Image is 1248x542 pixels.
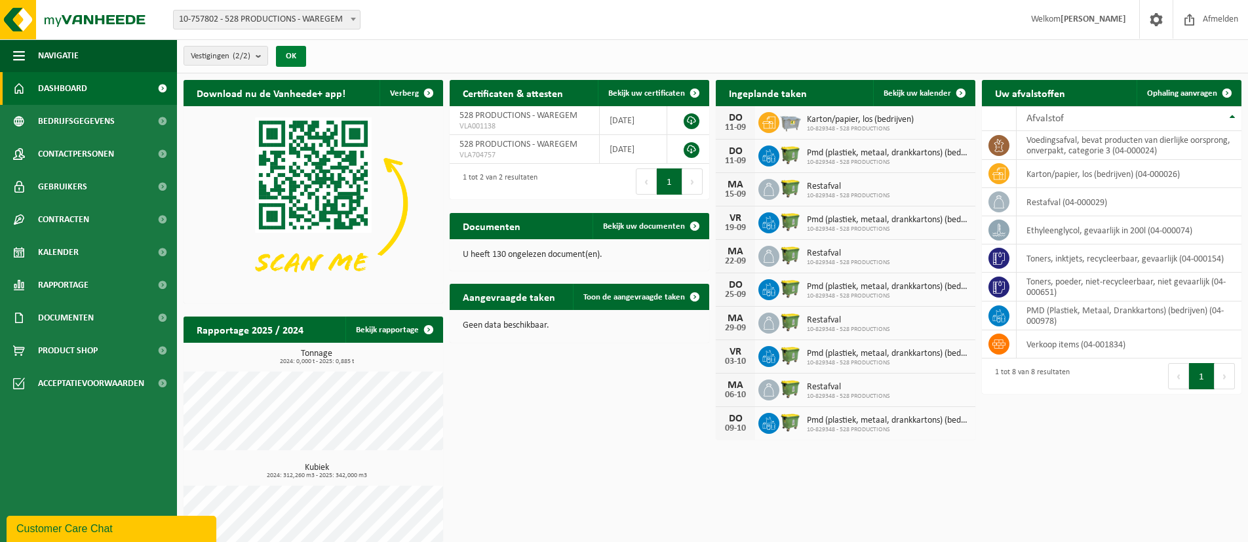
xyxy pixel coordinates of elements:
span: Restafval [807,248,890,259]
td: karton/papier, los (bedrijven) (04-000026) [1017,160,1241,188]
span: 10-829348 - 528 PRODUCTIONS [807,259,890,267]
button: Vestigingen(2/2) [184,46,268,66]
span: Contracten [38,203,89,236]
div: MA [722,180,749,190]
count: (2/2) [233,52,250,60]
td: voedingsafval, bevat producten van dierlijke oorsprong, onverpakt, categorie 3 (04-000024) [1017,131,1241,160]
div: 19-09 [722,223,749,233]
span: Acceptatievoorwaarden [38,367,144,400]
span: Bekijk uw kalender [884,89,951,98]
span: 528 PRODUCTIONS - WAREGEM [459,111,577,121]
span: 10-757802 - 528 PRODUCTIONS - WAREGEM [173,10,361,29]
img: WB-1100-HPE-GN-50 [779,244,802,266]
a: Bekijk uw certificaten [598,80,708,106]
div: 29-09 [722,324,749,333]
span: Ophaling aanvragen [1147,89,1217,98]
span: Navigatie [38,39,79,72]
span: Kalender [38,236,79,269]
td: restafval (04-000029) [1017,188,1241,216]
span: Dashboard [38,72,87,105]
span: Pmd (plastiek, metaal, drankkartons) (bedrijven) [807,148,969,159]
span: 10-829348 - 528 PRODUCTIONS [807,359,969,367]
h2: Rapportage 2025 / 2024 [184,317,317,342]
strong: [PERSON_NAME] [1061,14,1126,24]
button: 1 [657,168,682,195]
img: WB-1100-HPE-GN-50 [779,210,802,233]
button: 1 [1189,363,1215,389]
span: Restafval [807,382,890,393]
span: 10-829348 - 528 PRODUCTIONS [807,426,969,434]
h3: Kubiek [190,463,443,479]
span: Karton/papier, los (bedrijven) [807,115,914,125]
button: OK [276,46,306,67]
span: Bekijk uw certificaten [608,89,685,98]
td: [DATE] [600,106,668,135]
button: Verberg [380,80,442,106]
img: WB-1100-HPE-GN-50 [779,344,802,366]
span: 2024: 0,000 t - 2025: 0,885 t [190,358,443,365]
div: 1 tot 8 van 8 resultaten [988,362,1070,391]
img: WB-1100-HPE-GN-50 [779,177,802,199]
td: [DATE] [600,135,668,164]
img: WB-2500-GAL-GY-01 [779,110,802,132]
img: WB-1100-HPE-GN-50 [779,144,802,166]
button: Next [1215,363,1235,389]
img: Download de VHEPlus App [184,106,443,301]
div: DO [722,146,749,157]
div: 15-09 [722,190,749,199]
span: Restafval [807,182,890,192]
span: Restafval [807,315,890,326]
img: WB-1100-HPE-GN-50 [779,277,802,300]
div: 1 tot 2 van 2 resultaten [456,167,537,196]
div: 25-09 [722,290,749,300]
div: 22-09 [722,257,749,266]
span: 10-829348 - 528 PRODUCTIONS [807,125,914,133]
span: VLA001138 [459,121,589,132]
button: Previous [636,168,657,195]
div: 03-10 [722,357,749,366]
a: Bekijk uw documenten [593,213,708,239]
span: Pmd (plastiek, metaal, drankkartons) (bedrijven) [807,416,969,426]
h2: Certificaten & attesten [450,80,576,106]
span: Bekijk uw documenten [603,222,685,231]
span: Toon de aangevraagde taken [583,293,685,301]
span: 10-829348 - 528 PRODUCTIONS [807,326,890,334]
h2: Ingeplande taken [716,80,820,106]
span: 10-829348 - 528 PRODUCTIONS [807,159,969,166]
span: 10-829348 - 528 PRODUCTIONS [807,393,890,400]
div: MA [722,313,749,324]
div: MA [722,246,749,257]
span: 2024: 312,260 m3 - 2025: 342,000 m3 [190,473,443,479]
h2: Documenten [450,213,534,239]
span: 10-757802 - 528 PRODUCTIONS - WAREGEM [174,10,360,29]
span: 528 PRODUCTIONS - WAREGEM [459,140,577,149]
span: Bedrijfsgegevens [38,105,115,138]
div: MA [722,380,749,391]
span: 10-829348 - 528 PRODUCTIONS [807,192,890,200]
img: WB-1100-HPE-GN-50 [779,377,802,400]
td: PMD (Plastiek, Metaal, Drankkartons) (bedrijven) (04-000978) [1017,301,1241,330]
div: VR [722,347,749,357]
h3: Tonnage [190,349,443,365]
span: Contactpersonen [38,138,114,170]
button: Next [682,168,703,195]
h2: Aangevraagde taken [450,284,568,309]
button: Previous [1168,363,1189,389]
div: 11-09 [722,157,749,166]
a: Bekijk uw kalender [873,80,974,106]
h2: Uw afvalstoffen [982,80,1078,106]
p: Geen data beschikbaar. [463,321,696,330]
td: verkoop items (04-001834) [1017,330,1241,358]
a: Ophaling aanvragen [1137,80,1240,106]
span: 10-829348 - 528 PRODUCTIONS [807,292,969,300]
td: toners, poeder, niet-recycleerbaar, niet gevaarlijk (04-000651) [1017,273,1241,301]
iframe: chat widget [7,513,219,542]
span: Pmd (plastiek, metaal, drankkartons) (bedrijven) [807,349,969,359]
a: Toon de aangevraagde taken [573,284,708,310]
h2: Download nu de Vanheede+ app! [184,80,359,106]
span: Rapportage [38,269,88,301]
td: toners, inktjets, recycleerbaar, gevaarlijk (04-000154) [1017,244,1241,273]
img: WB-1100-HPE-GN-50 [779,411,802,433]
td: ethyleenglycol, gevaarlijk in 200l (04-000074) [1017,216,1241,244]
div: 06-10 [722,391,749,400]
